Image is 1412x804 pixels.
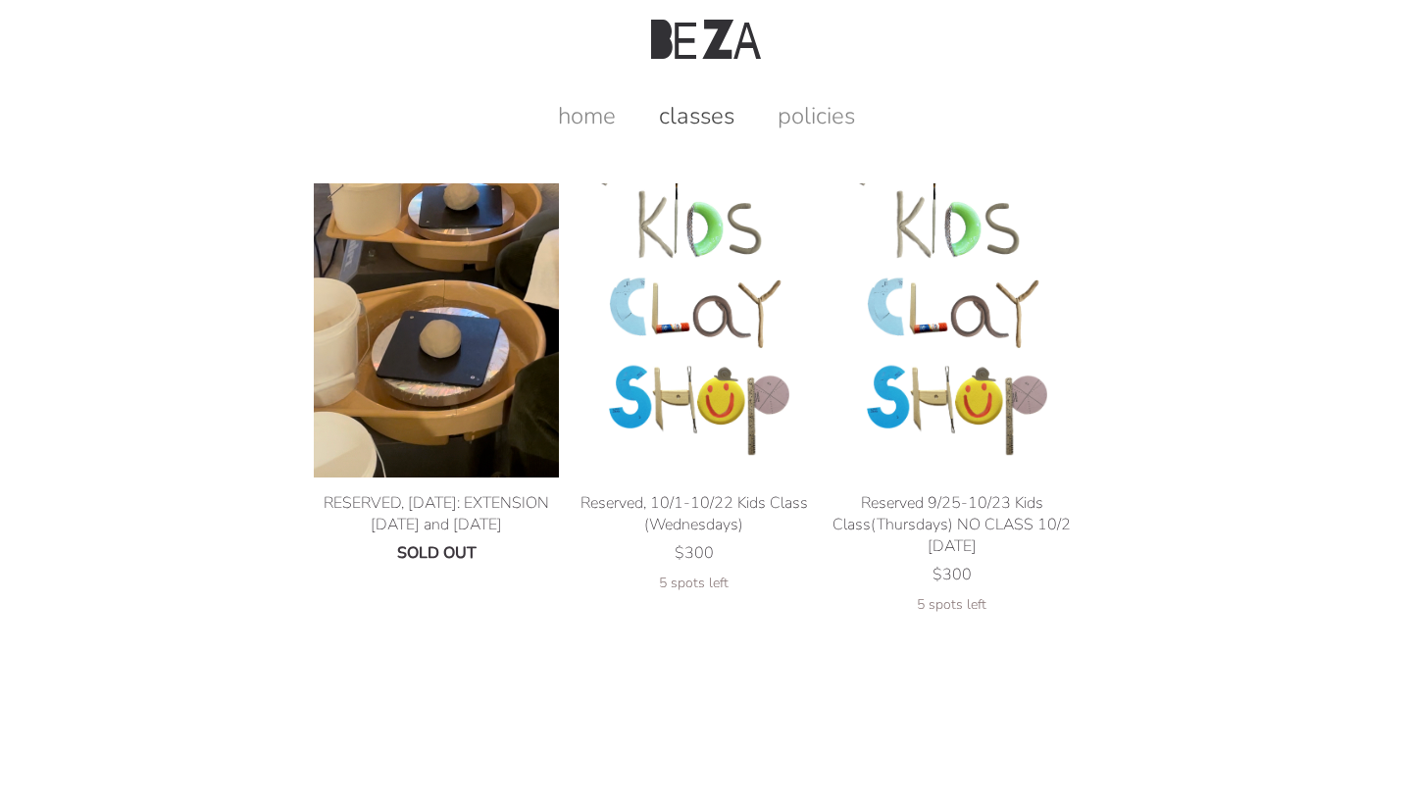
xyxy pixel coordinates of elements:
[314,323,559,564] a: RESERVED, TUESDAY: EXTENSION August 19 and 26 product photo RESERVED, [DATE]: EXTENSION [DATE] an...
[397,542,477,564] span: SOLD OUT
[830,492,1075,557] div: Reserved 9/25-10/23 Kids Class(Thursdays) NO CLASS 10/2 [DATE]
[830,183,1075,477] img: Reserved 9/25-10/23 Kids Class(Thursdays) NO CLASS 10/2 YOM KIPPUR product photo
[572,542,817,564] div: $300
[572,492,817,535] div: Reserved, 10/1-10/22 Kids Class (Wednesdays)
[572,183,817,477] img: Reserved, 10/1-10/22 Kids Class (Wednesdays) product photo
[830,564,1075,585] div: $300
[830,595,1075,614] div: 5 spots left
[572,323,817,592] a: Reserved, 10/1-10/22 Kids Class (Wednesdays) product photo Reserved, 10/1-10/22 Kids Class (Wedne...
[314,492,559,535] div: RESERVED, [DATE]: EXTENSION [DATE] and [DATE]
[538,100,635,131] a: home
[651,20,761,59] img: Beza Studio Logo
[639,100,754,131] a: classes
[830,323,1075,614] a: Reserved 9/25-10/23 Kids Class(Thursdays) NO CLASS 10/2 YOM KIPPUR product photo Reserved 9/25-10...
[758,100,875,131] a: policies
[314,183,559,477] img: RESERVED, TUESDAY: EXTENSION August 19 and 26 product photo
[572,574,817,592] div: 5 spots left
